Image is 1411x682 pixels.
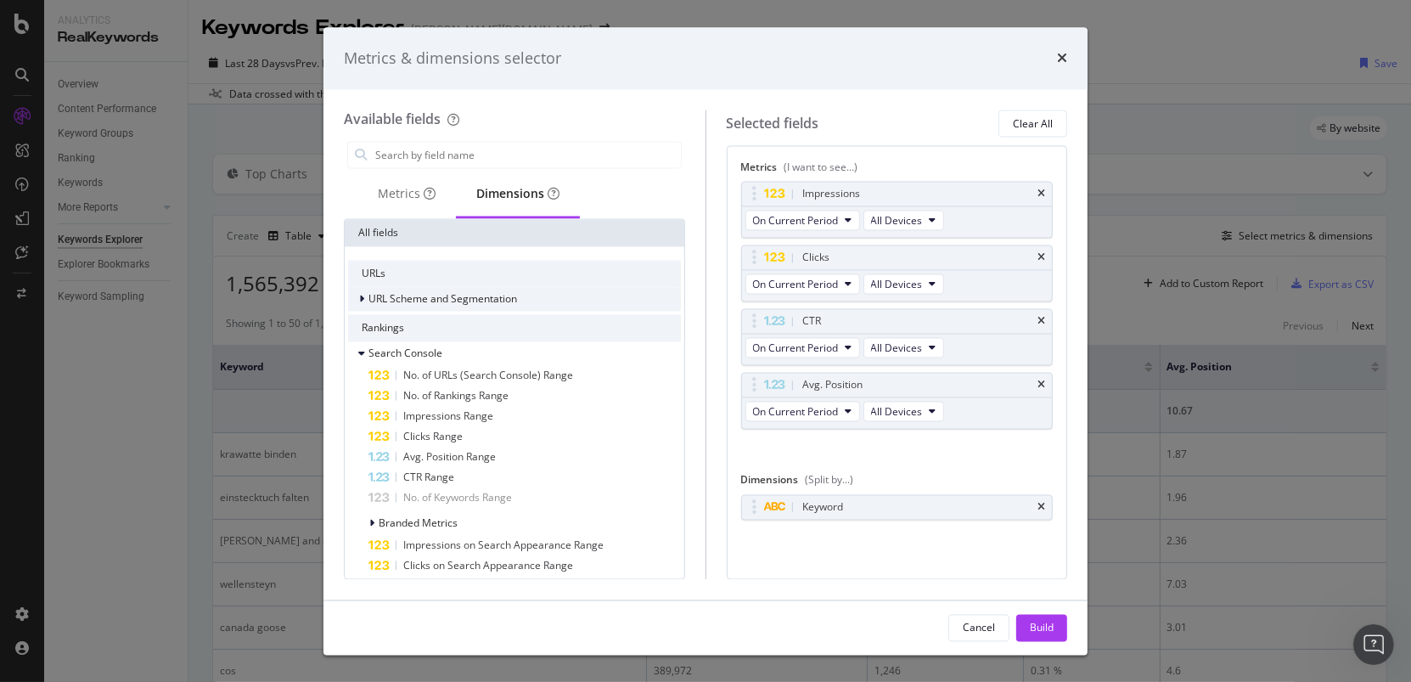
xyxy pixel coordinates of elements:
span: No. of Rankings Range [403,389,509,403]
span: No. of Keywords Range [403,491,512,505]
div: (Split by...) [806,473,854,488]
div: Available fields [344,110,441,129]
div: Keyword [803,499,844,516]
div: Clear All [1013,116,1053,131]
div: Build [1030,620,1054,634]
button: On Current Period [745,338,860,358]
div: Impressions [803,186,861,203]
span: All Devices [871,341,923,355]
div: Metrics & dimensions selector [344,48,561,70]
div: modal [323,27,1088,655]
div: (I want to see...) [784,161,858,175]
div: URLs [348,261,681,288]
span: All Devices [871,277,923,291]
span: CTR Range [403,471,454,485]
button: On Current Period [745,211,860,231]
button: All Devices [863,402,944,422]
div: times [1057,48,1067,70]
div: ClickstimesOn Current PeriodAll Devices [741,245,1054,302]
span: Clicks on Search Appearance Range [403,559,573,573]
div: Dimensions [741,473,1054,494]
div: times [1037,253,1045,263]
div: CTR [803,313,822,330]
div: ImpressionstimesOn Current PeriodAll Devices [741,182,1054,239]
div: times [1037,502,1045,512]
button: All Devices [863,211,944,231]
span: On Current Period [753,213,839,228]
div: Keywordtimes [741,494,1054,520]
span: Avg. Position Range [403,450,496,465]
span: URL Scheme and Segmentation [368,292,517,307]
div: CTRtimesOn Current PeriodAll Devices [741,309,1054,366]
div: times [1037,380,1045,391]
div: Cancel [963,620,995,634]
div: times [1037,317,1045,327]
span: Clicks Range [403,430,463,444]
div: Dimensions [476,186,559,203]
div: times [1037,189,1045,200]
span: Impressions on Search Appearance Range [403,538,604,553]
button: All Devices [863,274,944,295]
span: Impressions Range [403,409,493,424]
button: All Devices [863,338,944,358]
span: Search Console [368,347,442,361]
span: On Current Period [753,404,839,419]
div: Avg. PositiontimesOn Current PeriodAll Devices [741,373,1054,430]
div: Clicks [803,250,830,267]
div: All fields [345,220,684,247]
span: All Devices [871,404,923,419]
button: Build [1016,614,1067,641]
button: On Current Period [745,274,860,295]
div: Metrics [741,161,1054,182]
div: Rankings [348,315,681,342]
iframe: Intercom live chat [1353,624,1394,665]
span: On Current Period [753,277,839,291]
button: Cancel [948,614,1009,641]
input: Search by field name [374,143,681,168]
span: On Current Period [753,341,839,355]
div: Avg. Position [803,377,863,394]
div: Metrics [378,186,436,203]
button: Clear All [998,110,1067,138]
button: On Current Period [745,402,860,422]
span: No. of URLs (Search Console) Range [403,369,573,383]
span: Branded Metrics [379,516,458,531]
span: All Devices [871,213,923,228]
div: Selected fields [727,114,819,133]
